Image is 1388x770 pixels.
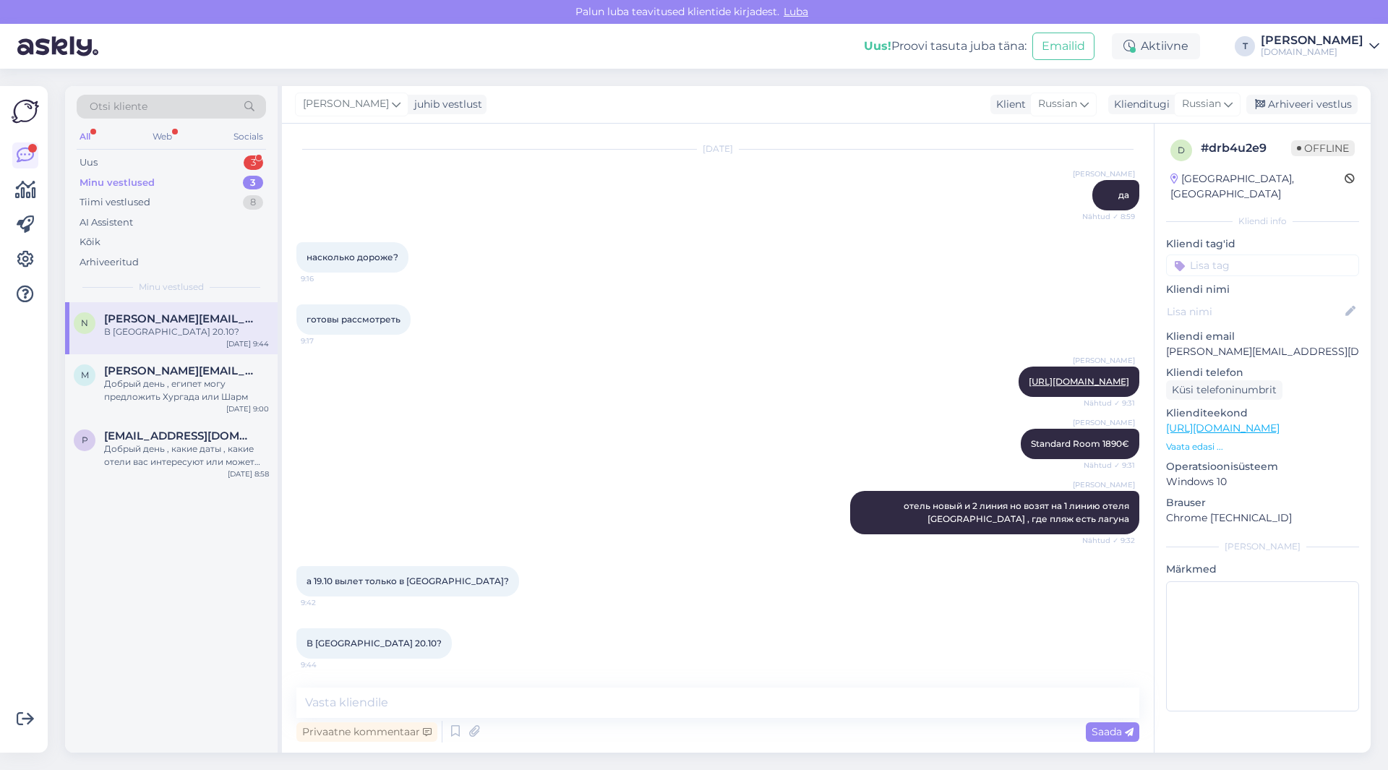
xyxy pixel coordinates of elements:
div: T [1235,36,1255,56]
div: Socials [231,127,266,146]
div: Minu vestlused [80,176,155,190]
span: Nähtud ✓ 8:59 [1081,211,1135,222]
div: Kõik [80,235,100,249]
div: Küsi telefoninumbrit [1166,380,1282,400]
span: [PERSON_NAME] [303,96,389,112]
div: Web [150,127,175,146]
div: Klient [990,97,1026,112]
div: juhib vestlust [408,97,482,112]
span: В [GEOGRAPHIC_DATA] 20.10? [307,638,442,649]
span: 9:16 [301,273,355,284]
div: [GEOGRAPHIC_DATA], [GEOGRAPHIC_DATA] [1170,171,1345,202]
input: Lisa tag [1166,254,1359,276]
a: [URL][DOMAIN_NAME] [1166,422,1280,435]
span: Saada [1092,725,1134,738]
div: [PERSON_NAME] [1166,540,1359,553]
div: # drb4u2e9 [1201,140,1291,157]
div: Aktiivne [1112,33,1200,59]
div: Privaatne kommentaar [296,722,437,742]
span: n [81,317,88,328]
span: насколько дороже? [307,252,398,262]
a: [PERSON_NAME][DOMAIN_NAME] [1261,35,1379,58]
div: [DATE] 9:00 [226,403,269,414]
span: Nähtud ✓ 9:31 [1081,398,1135,408]
span: m [81,369,89,380]
div: [DATE] 8:58 [228,469,269,479]
div: 3 [243,176,263,190]
span: pumaks19@mail.ru [104,429,254,442]
span: Otsi kliente [90,99,147,114]
a: [URL][DOMAIN_NAME] [1029,376,1129,387]
p: Kliendi telefon [1166,365,1359,380]
p: Kliendi nimi [1166,282,1359,297]
div: [DATE] [296,142,1139,155]
span: готовы рассмотреть [307,314,400,325]
span: Luba [779,5,813,18]
div: В [GEOGRAPHIC_DATA] 20.10? [104,325,269,338]
span: p [82,435,88,445]
b: Uus! [864,39,891,53]
div: Kliendi info [1166,215,1359,228]
p: Chrome [TECHNICAL_ID] [1166,510,1359,526]
p: [PERSON_NAME][EMAIL_ADDRESS][DOMAIN_NAME] [1166,344,1359,359]
p: Märkmed [1166,562,1359,577]
img: Askly Logo [12,98,39,125]
span: Standard Room 1890€ [1031,438,1129,449]
p: Vaata edasi ... [1166,440,1359,453]
span: Nähtud ✓ 9:32 [1081,535,1135,546]
p: Klienditeekond [1166,406,1359,421]
div: All [77,127,93,146]
div: [PERSON_NAME] [1261,35,1363,46]
span: отель новый и 2 линия но возят на 1 линию отеля [GEOGRAPHIC_DATA] , где пляж есть лагуна [904,500,1131,524]
p: Kliendi tag'id [1166,236,1359,252]
div: [DOMAIN_NAME] [1261,46,1363,58]
span: Offline [1291,140,1355,156]
span: martin.sapoznikov@gmail.com [104,364,254,377]
div: [DATE] 9:44 [226,338,269,349]
span: Nähtud ✓ 9:31 [1081,460,1135,471]
p: Kliendi email [1166,329,1359,344]
span: Russian [1182,96,1221,112]
div: Proovi tasuta juba täna: [864,38,1027,55]
div: Добрый день , египет могу предложить Хургада или Шарм [104,377,269,403]
div: Klienditugi [1108,97,1170,112]
p: Operatsioonisüsteem [1166,459,1359,474]
span: 9:17 [301,335,355,346]
div: Tiimi vestlused [80,195,150,210]
input: Lisa nimi [1167,304,1342,320]
span: [PERSON_NAME] [1073,355,1135,366]
div: 3 [244,155,263,170]
div: Добрый день , какие даты , какие отели вас интересуют или может примерно бюджет? [104,442,269,469]
span: d [1178,145,1185,155]
span: [PERSON_NAME] [1073,479,1135,490]
span: Minu vestlused [139,281,204,294]
span: [PERSON_NAME] [1073,417,1135,428]
span: [PERSON_NAME] [1073,168,1135,179]
button: Emailid [1032,33,1094,60]
span: natalia.jerjomina@gmail.com [104,312,254,325]
div: Arhiveeritud [80,255,139,270]
span: 9:44 [301,659,355,670]
span: а 19.10 вылет только в [GEOGRAPHIC_DATA]? [307,576,509,586]
span: да [1118,189,1129,200]
div: Uus [80,155,98,170]
div: 8 [243,195,263,210]
span: Russian [1038,96,1077,112]
span: 9:42 [301,597,355,608]
p: Brauser [1166,495,1359,510]
div: Arhiveeri vestlus [1246,95,1358,114]
p: Windows 10 [1166,474,1359,489]
div: AI Assistent [80,215,133,230]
